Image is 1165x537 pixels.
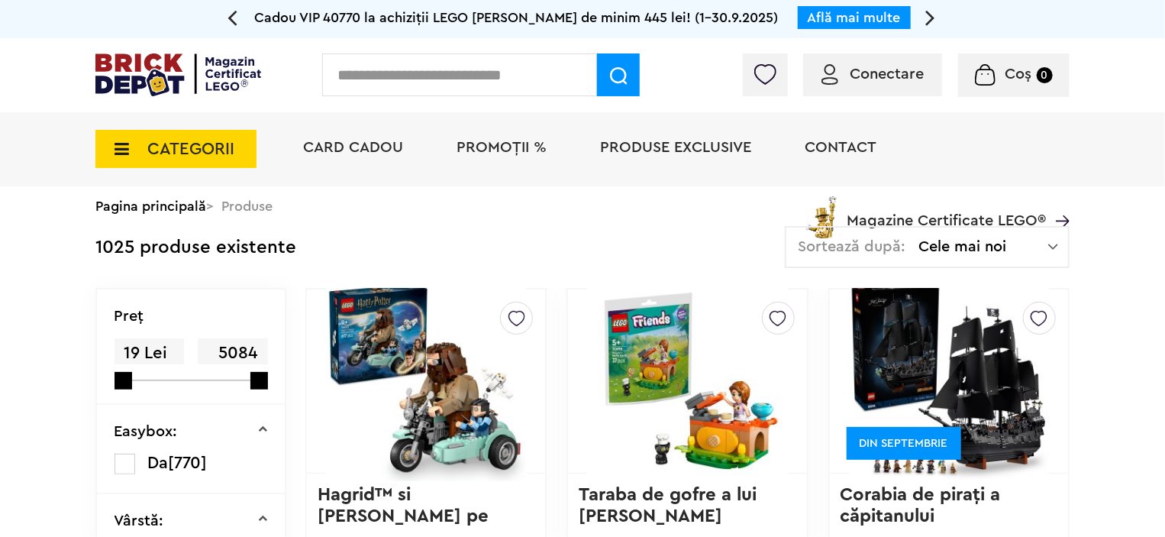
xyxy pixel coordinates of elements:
[198,338,267,389] span: 5084 Lei
[805,140,876,155] a: Contact
[1037,67,1053,83] small: 0
[579,486,762,526] a: Taraba de gofre a lui [PERSON_NAME]
[255,11,779,24] span: Cadou VIP 40770 la achiziții LEGO [PERSON_NAME] de minim 445 lei! (1-30.9.2025)
[850,66,924,82] span: Conectare
[1005,66,1032,82] span: Coș
[918,239,1048,254] span: Cele mai noi
[326,274,526,488] img: Hagrid™ si Harry pe motocicleta - Ambalaj deteriorat
[148,455,169,471] span: Da
[95,226,296,270] div: 1025 produse existente
[798,239,905,254] span: Sortează după:
[303,140,403,155] a: Card Cadou
[147,141,234,157] span: CATEGORII
[115,424,178,439] p: Easybox:
[115,309,144,324] p: Preţ
[847,193,1046,228] span: Magazine Certificate LEGO®
[115,513,164,529] p: Vârstă:
[808,11,901,24] a: Află mai multe
[847,427,961,460] div: DIN SEPTEMBRIE
[1046,193,1070,209] a: Magazine Certificate LEGO®
[821,66,924,82] a: Conectare
[169,455,208,471] span: [770]
[600,140,751,155] a: Produse exclusive
[587,274,787,488] img: Taraba de gofre a lui Autumn
[457,140,547,155] a: PROMOȚII %
[115,338,184,368] span: 19 Lei
[849,274,1049,488] img: Corabia de piraţi a căpitanului Jack Sparrow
